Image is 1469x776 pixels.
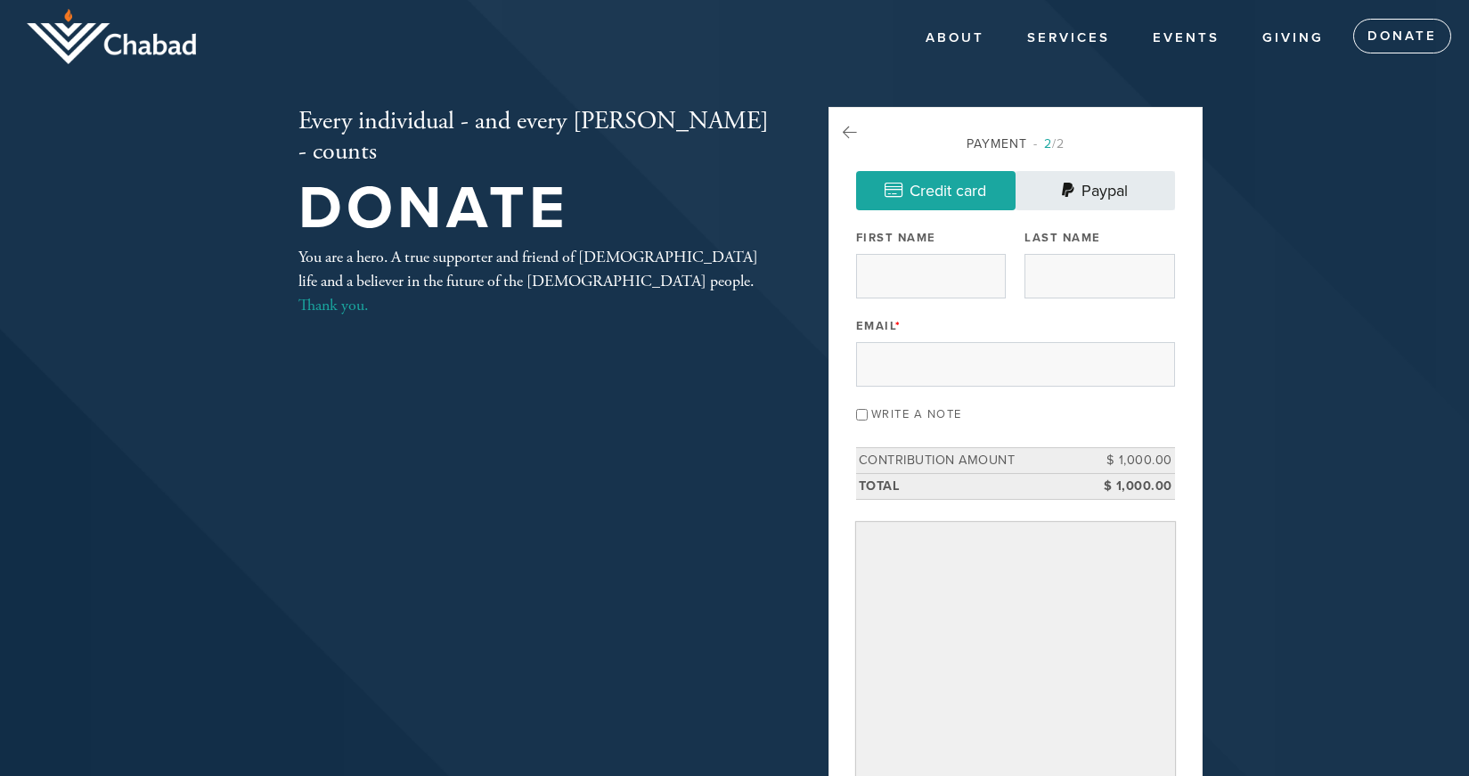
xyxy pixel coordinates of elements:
span: This field is required. [895,319,902,333]
a: Events [1139,21,1233,55]
a: About [912,21,998,55]
td: Total [856,473,1095,499]
a: Credit card [856,171,1016,210]
td: Contribution Amount [856,448,1095,474]
a: Giving [1249,21,1337,55]
a: Paypal [1016,171,1175,210]
span: 2 [1044,136,1052,151]
div: You are a hero. A true supporter and friend of [DEMOGRAPHIC_DATA] life and a believer in the futu... [298,245,771,317]
label: First Name [856,230,936,246]
a: Donate [1353,19,1451,54]
img: logo_half.png [27,9,196,64]
td: $ 1,000.00 [1095,473,1175,499]
span: /2 [1033,136,1065,151]
td: $ 1,000.00 [1095,448,1175,474]
h2: Every individual - and every [PERSON_NAME] - counts [298,107,771,167]
a: Thank you. [298,295,368,315]
div: Payment [856,135,1175,153]
label: Last Name [1024,230,1101,246]
label: Email [856,318,902,334]
label: Write a note [871,407,962,421]
a: Services [1014,21,1123,55]
h1: Donate [298,180,771,238]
